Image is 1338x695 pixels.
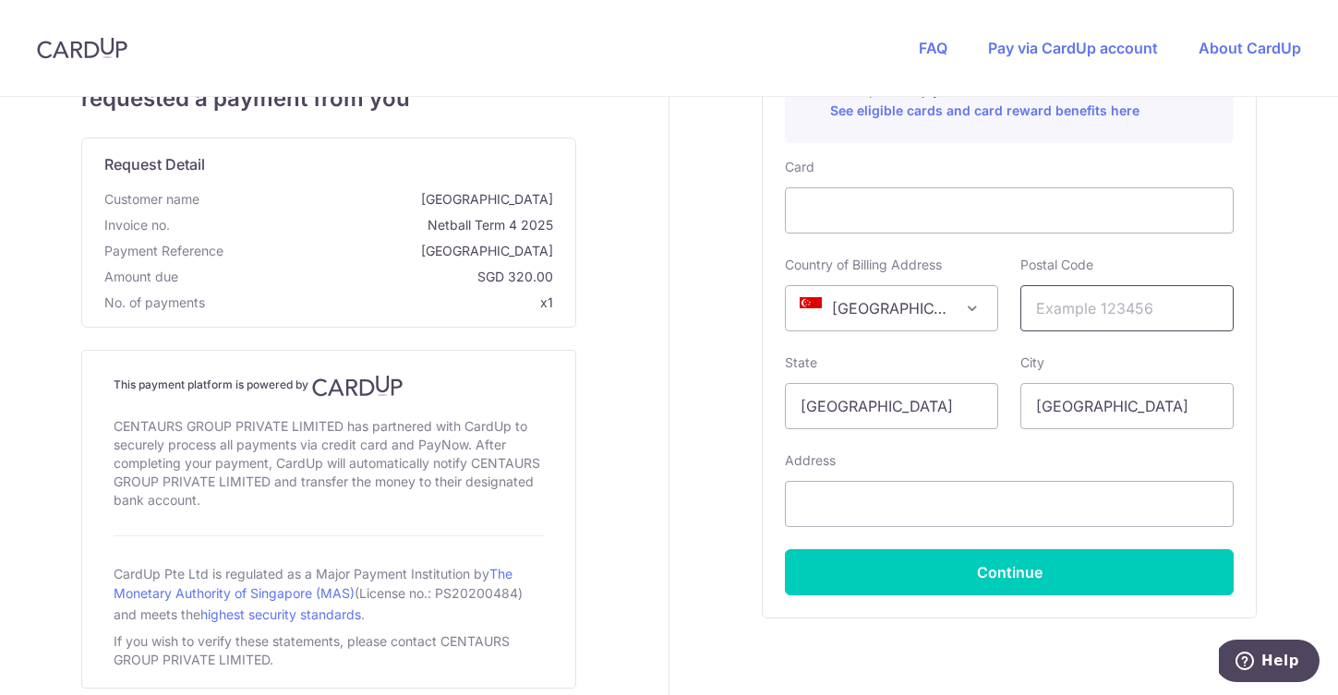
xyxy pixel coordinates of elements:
a: FAQ [919,39,947,57]
span: x1 [540,294,553,310]
div: CardUp Pte Ltd is regulated as a Major Payment Institution by (License no.: PS20200484) and meets... [114,558,544,629]
div: CENTAURS GROUP PRIVATE LIMITED has partnered with CardUp to securely process all payments via cre... [114,413,544,513]
a: Pay via CardUp account [988,39,1158,57]
span: Singapore [785,285,998,331]
span: Singapore [786,286,997,330]
span: Netball Term 4 2025 [177,216,553,234]
div: If you wish to verify these statements, please contact CENTAURS GROUP PRIVATE LIMITED. [114,629,544,673]
label: State [785,353,817,372]
iframe: Opens a widget where you can find more information [1219,640,1320,686]
span: translation missing: en.request_detail [104,155,205,174]
label: Postal Code [1020,256,1093,274]
span: translation missing: en.payment_reference [104,243,223,258]
button: Continue [785,549,1234,595]
img: CardUp [37,37,127,59]
input: Example 123456 [1020,285,1234,331]
a: highest security standards [200,606,361,622]
span: requested a payment from you [81,82,576,115]
span: Customer name [104,190,199,209]
iframe: Secure card payment input frame [801,199,1218,222]
span: [GEOGRAPHIC_DATA] [207,190,553,209]
span: Amount due [104,268,178,286]
a: About CardUp [1199,39,1301,57]
span: SGD 320.00 [186,268,553,286]
h4: This payment platform is powered by [114,375,544,397]
label: City [1020,353,1044,372]
img: CardUp [312,375,403,397]
label: Country of Billing Address [785,256,942,274]
label: Address [785,451,836,470]
span: Invoice no. [104,216,170,234]
span: [GEOGRAPHIC_DATA] [231,242,553,260]
a: The Monetary Authority of Singapore (MAS) [114,566,512,601]
span: No. of payments [104,294,205,312]
a: See eligible cards and card reward benefits here [830,102,1139,118]
label: Card [785,158,814,176]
